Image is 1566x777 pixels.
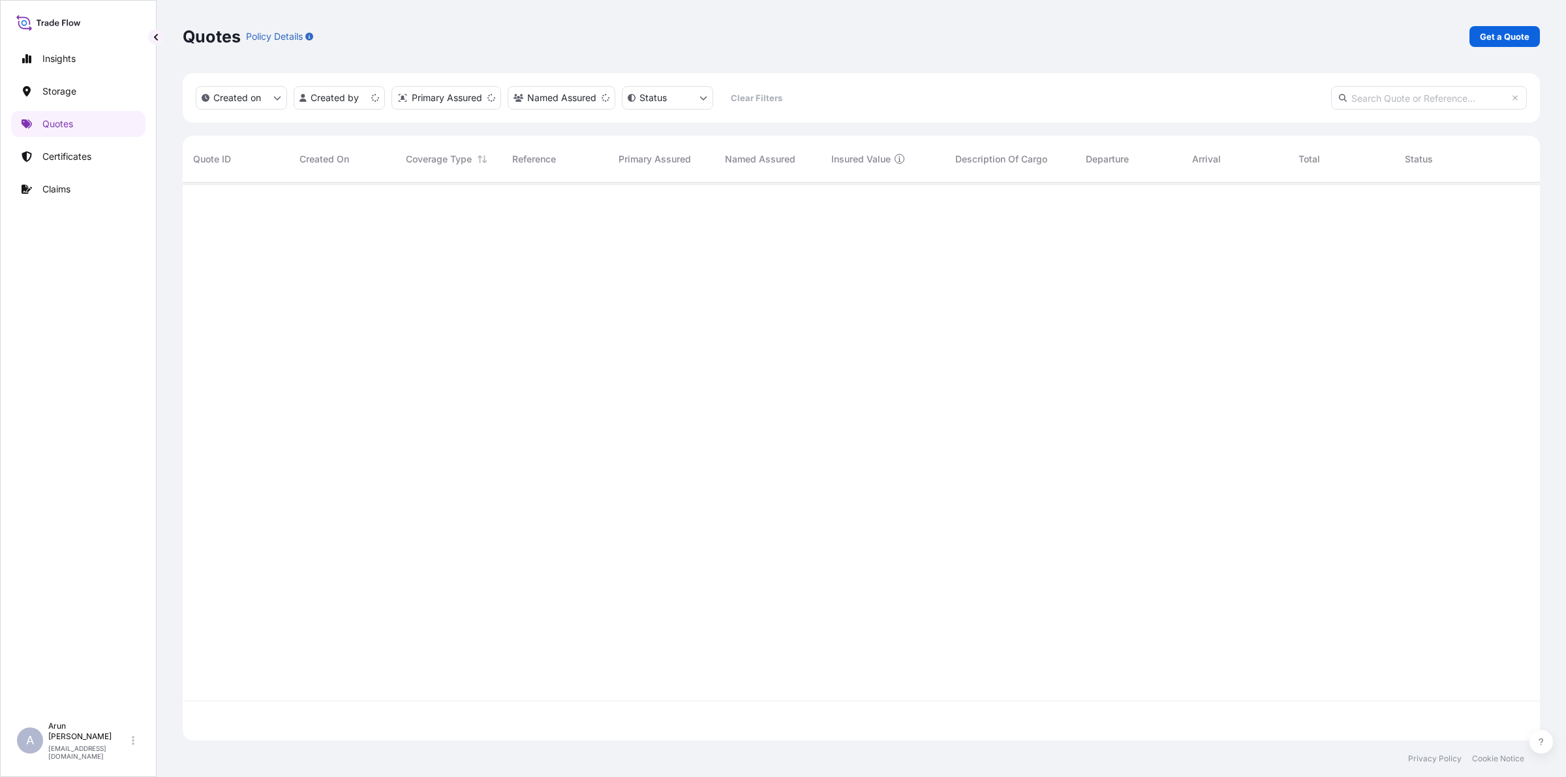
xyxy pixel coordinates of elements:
span: Reference [512,153,556,166]
button: Clear Filters [720,87,793,108]
p: Created on [213,91,261,104]
p: Named Assured [527,91,596,104]
span: A [26,734,34,747]
span: Insured Value [831,153,891,166]
a: Certificates [11,144,146,170]
p: Claims [42,183,70,196]
p: Insights [42,52,76,65]
p: Policy Details [246,30,303,43]
a: Get a Quote [1469,26,1540,47]
span: Status [1405,153,1433,166]
span: Description Of Cargo [955,153,1047,166]
a: Privacy Policy [1408,754,1462,764]
p: Quotes [183,26,241,47]
a: Quotes [11,111,146,137]
p: Created by [311,91,359,104]
span: Quote ID [193,153,231,166]
span: Coverage Type [406,153,472,166]
span: Arrival [1192,153,1221,166]
button: cargoOwner Filter options [508,86,615,110]
span: Departure [1086,153,1129,166]
a: Storage [11,78,146,104]
p: Clear Filters [731,91,782,104]
p: Get a Quote [1480,30,1529,43]
p: [EMAIL_ADDRESS][DOMAIN_NAME] [48,744,129,760]
a: Insights [11,46,146,72]
a: Cookie Notice [1472,754,1524,764]
a: Claims [11,176,146,202]
p: Primary Assured [412,91,482,104]
input: Search Quote or Reference... [1331,86,1527,110]
button: certificateStatus Filter options [622,86,713,110]
span: Primary Assured [619,153,691,166]
button: distributor Filter options [391,86,501,110]
p: Arun [PERSON_NAME] [48,721,129,742]
p: Status [639,91,667,104]
span: Created On [299,153,349,166]
button: createdOn Filter options [196,86,287,110]
p: Quotes [42,117,73,130]
p: Certificates [42,150,91,163]
p: Storage [42,85,76,98]
span: Named Assured [725,153,795,166]
button: createdBy Filter options [294,86,385,110]
span: Total [1298,153,1320,166]
button: Sort [474,151,490,167]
